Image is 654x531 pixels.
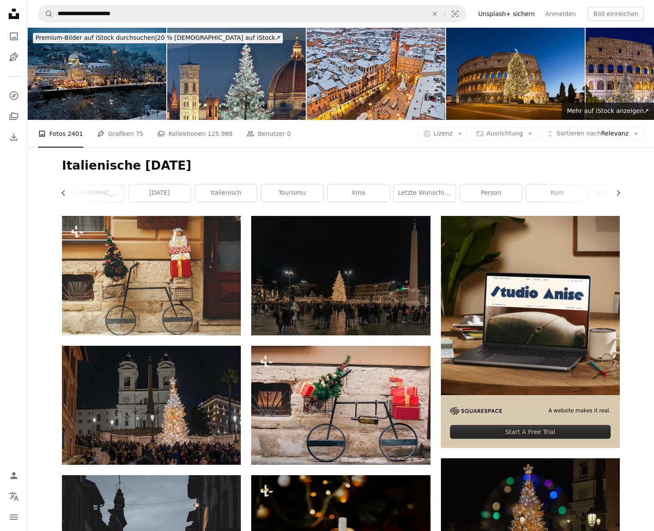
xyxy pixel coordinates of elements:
[251,401,430,409] a: Kreatives Fahrrad mit Weihnachtsbaum, roten Geschenken, Weinflasche in der europäischen Stadtstra...
[97,120,143,148] a: Grafiken 75
[129,184,191,202] a: [DATE]
[548,407,611,415] span: A website makes it real.
[588,7,644,21] button: Bild einreichen
[39,6,53,22] button: Unsplash suchen
[434,130,453,137] span: Lizenz
[540,7,581,21] a: Anmelden
[157,120,233,148] a: Kollektionen 125.988
[5,48,23,66] a: Grafiken
[450,425,611,439] div: Start A Free Trial
[418,127,468,141] button: Lizenz
[441,216,620,395] img: file-1705123271268-c3eaf6a79b21image
[36,34,280,41] span: 20 % [DEMOGRAPHIC_DATA] auf iStock ↗
[287,129,291,138] span: 0
[62,158,620,174] h1: Italienische [DATE]
[5,129,23,146] a: Bisherige Downloads
[460,184,522,202] a: Person
[36,34,157,41] span: Premium-Bilder auf iStock durchsuchen |
[62,401,241,409] a: ein großer Weihnachtsbaum vor einer Kirche
[28,28,288,48] a: Premium-Bilder auf iStock durchsuchen|20 % [DEMOGRAPHIC_DATA] auf iStock↗
[486,130,523,137] span: Ausrichtung
[471,127,538,141] button: Ausrichtung
[62,271,241,279] a: Stylish modern christmas tree with ornaments and pile wrapped gifts on minimalist bicycle at old ...
[526,184,588,202] a: Rom
[261,184,323,202] a: Tourismu
[38,5,466,23] form: Finden Sie Bildmaterial auf der ganzen Webseite
[307,28,445,120] img: Piazza delle Erbe in Verona Weihnachten,
[62,346,241,465] img: ein großer Weihnachtsbaum vor einer Kirche
[207,129,233,138] span: 125.988
[195,184,257,202] a: Italienisch
[557,130,601,137] span: Sortieren nach
[445,6,466,22] button: Visuelle Suche
[610,184,620,202] button: Liste nach rechts verschieben
[450,407,502,415] img: file-1705255347840-230a6ab5bca9image
[5,467,23,484] a: Anmelden / Registrieren
[62,184,124,202] a: [GEOGRAPHIC_DATA]
[5,488,23,505] button: Sprache
[327,184,389,202] a: Xma
[541,127,644,141] button: Sortieren nachRelevanz
[5,87,23,104] a: Entdecken
[567,107,649,114] span: Mehr auf iStock anzeigen ↗
[446,28,585,120] img: Coliseum und Weihnachtsbaum, Rom, Italien
[62,184,71,202] button: Liste nach links verschieben
[246,120,291,148] a: Benutzer 0
[62,216,241,335] img: Stylish modern christmas tree with ornaments and pile wrapped gifts on minimalist bicycle at old ...
[251,346,430,465] img: Kreatives Fahrrad mit Weihnachtsbaum, roten Geschenken, Weinflasche in der europäischen Stadtstra...
[251,271,430,279] a: Eine große Gruppe von Menschen, die um einen Weihnachtsbaum stehen
[562,103,654,120] a: Mehr auf iStock anzeigen↗
[557,129,628,138] span: Relevanz
[5,108,23,125] a: Kollektionen
[394,184,456,202] a: Letzte Wunschliste
[441,514,620,521] a: Ein beleuchteter Weihnachtsbaum vor einer Menschenmenge
[425,6,444,22] button: Löschen
[473,7,540,21] a: Unsplash+ sichern
[441,216,620,448] a: A website makes it real.Start A Free Trial
[5,508,23,526] button: Menü
[251,216,430,335] img: Eine große Gruppe von Menschen, die um einen Weihnachtsbaum stehen
[167,28,306,120] img: Beleuchtete Weihnachtsbaum am Piazzale Michelangelo mit der Kathedrale Santa Maria del Fiore auf ...
[5,28,23,45] a: Fotos
[136,129,143,138] span: 75
[28,28,166,120] img: Weihnachtsmarkt Merano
